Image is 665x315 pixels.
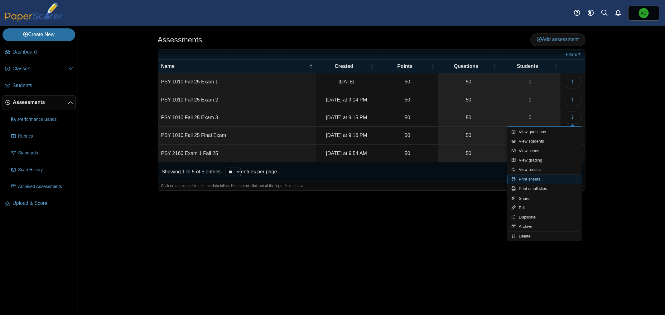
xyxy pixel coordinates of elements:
a: Scan History [9,162,76,177]
td: PSY 1010 Fall 25 Exam 2 [158,91,316,109]
a: 50 [438,109,499,126]
a: 0 [499,127,561,144]
a: 50 [438,145,499,162]
td: 50 [377,73,438,91]
a: Dashboard [2,45,76,60]
a: Assessments [2,95,76,110]
span: Created [319,63,369,70]
a: Rubrics [9,129,76,144]
a: View scans [507,146,582,156]
h1: Assessments [158,35,202,45]
span: Dashboard [12,49,73,55]
span: Performance Bands [18,116,73,123]
a: Archived Assessments [9,179,76,194]
span: Kelly Charlton [639,8,649,18]
a: 50 [438,73,499,91]
a: Classes [2,62,76,77]
a: Print sheets [507,175,582,184]
td: PSY 1010 Fall 25 Exam 3 [158,109,316,127]
td: PSY 1010 Fall 25 Final Exam [158,127,316,144]
span: Kelly Charlton [641,11,647,15]
td: 50 [377,91,438,109]
a: View questions [507,127,582,137]
a: Print small slips [507,184,582,193]
a: 50 [438,91,499,109]
a: PaperScorer [2,17,65,22]
span: Assessments [13,99,68,106]
a: Edit [507,203,582,213]
a: Filters [565,51,584,58]
time: Sep 18, 2025 at 9:14 PM [326,97,367,102]
span: Created : Activate to sort [370,63,374,69]
div: Click on a table cell to edit the data inline. Hit enter or click out of the input field to save. [158,181,585,190]
time: Sep 18, 2025 at 9:16 PM [326,133,367,138]
a: View students [507,137,582,146]
span: Questions : Activate to sort [493,63,496,69]
span: Questions [441,63,491,70]
a: 0 [499,73,561,91]
span: Classes [12,65,68,72]
td: PSY 1010 Fall 25 Exam 1 [158,73,316,91]
a: Archive [507,222,582,231]
time: Sep 18, 2025 at 9:15 PM [326,115,367,120]
span: Students : Activate to sort [554,63,557,69]
label: entries per page [241,169,277,174]
div: Showing 1 to 5 of 5 entries [158,162,221,181]
a: Kelly Charlton [628,6,659,21]
span: Points [380,63,430,70]
a: Alerts [611,6,625,20]
span: Name : Activate to invert sorting [309,63,313,69]
a: View results [507,165,582,174]
span: Add assessment [537,37,579,42]
a: Performance Bands [9,112,76,127]
time: Sep 11, 2025 at 2:52 PM [339,79,354,84]
span: Upload & Score [12,200,73,207]
span: Scan History [18,167,73,173]
a: 0 [499,145,561,162]
a: Add assessment [530,33,585,46]
td: PSY 2160 Exam 1 Fall 25 [158,145,316,162]
span: Rubrics [18,133,73,139]
a: Upload & Score [2,196,76,211]
img: PaperScorer [2,2,65,21]
a: Create New [2,28,75,41]
a: 0 [499,109,561,126]
span: Students [12,82,73,89]
a: Share [507,194,582,203]
a: View grading [507,156,582,165]
span: Students [503,63,553,70]
span: Points : Activate to sort [431,63,435,69]
span: Standards [18,150,73,156]
a: Students [2,78,76,93]
td: 50 [377,145,438,162]
td: 50 [377,109,438,127]
time: Sep 19, 2025 at 9:54 AM [326,151,367,156]
span: Archived Assessments [18,184,73,190]
a: 0 [499,91,561,109]
a: Duplicate [507,213,582,222]
a: 50 [438,127,499,144]
span: Name [161,63,308,70]
a: Delete [507,232,582,241]
a: Standards [9,146,76,161]
td: 50 [377,127,438,144]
